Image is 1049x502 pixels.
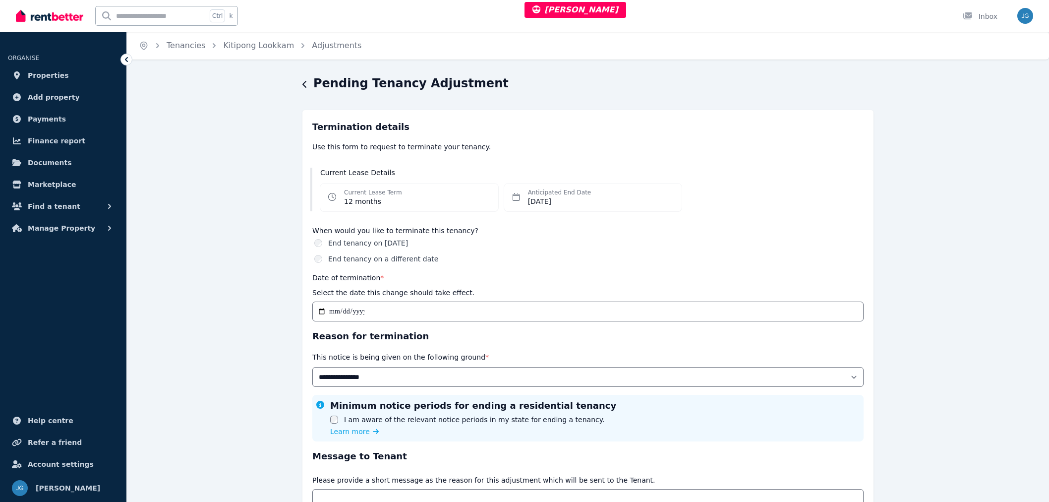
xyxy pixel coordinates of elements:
span: [PERSON_NAME] [36,482,100,494]
label: I am aware of the relevant notice periods in my state for ending a tenancy. [344,415,604,425]
h4: Reason for termination [312,329,429,343]
h3: Termination details [312,120,864,134]
nav: Breadcrumb [127,32,373,60]
p: Please provide a short message as the reason for this adjustment which will be sent to the Tenant. [312,475,655,485]
a: Kitipong Lookkam [223,41,294,50]
p: Select the date this change should take effect. [312,288,474,298]
span: Refer a friend [28,437,82,448]
span: Add property [28,91,80,103]
button: Find a tenant [8,196,118,216]
a: Refer a friend [8,433,118,452]
span: Ctrl [210,9,225,22]
a: Learn more [330,427,379,437]
span: Finance report [28,135,85,147]
img: Jeremy Goldschmidt [12,480,28,496]
dd: [DATE] [528,196,591,206]
dt: Anticipated End Date [528,188,591,196]
label: End tenancy on [DATE] [328,238,408,248]
label: When would you like to terminate this tenancy? [312,227,864,234]
h3: Message to Tenant [312,449,864,463]
a: Adjustments [312,41,361,50]
dd: 12 months [344,196,402,206]
img: Jeremy Goldschmidt [1017,8,1033,24]
a: Marketplace [8,175,118,194]
label: Date of termination [312,274,384,282]
a: Account settings [8,454,118,474]
dt: Current Lease Term [344,188,402,196]
span: Properties [28,69,69,81]
span: Account settings [28,458,94,470]
label: This notice is being given on the following ground [312,353,489,361]
span: Find a tenant [28,200,80,212]
span: Manage Property [28,222,95,234]
span: k [229,12,233,20]
span: Marketplace [28,179,76,190]
a: Payments [8,109,118,129]
h3: Current Lease Details [320,168,866,178]
span: Documents [28,157,72,169]
img: RentBetter [16,8,83,23]
h3: Minimum notice periods for ending a residential tenancy [330,399,616,413]
a: Add property [8,87,118,107]
span: [PERSON_NAME] [532,5,618,14]
a: Documents [8,153,118,173]
div: Inbox [963,11,997,21]
a: Tenancies [167,41,205,50]
label: End tenancy on a different date [328,254,438,264]
span: ORGANISE [8,55,39,62]
h1: Pending Tenancy Adjustment [313,75,509,91]
button: Manage Property [8,218,118,238]
p: Use this form to request to terminate your tenancy. [312,142,864,152]
span: Help centre [28,415,73,427]
span: Learn more [330,427,370,437]
a: Finance report [8,131,118,151]
span: Payments [28,113,66,125]
a: Properties [8,65,118,85]
a: Help centre [8,411,118,431]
